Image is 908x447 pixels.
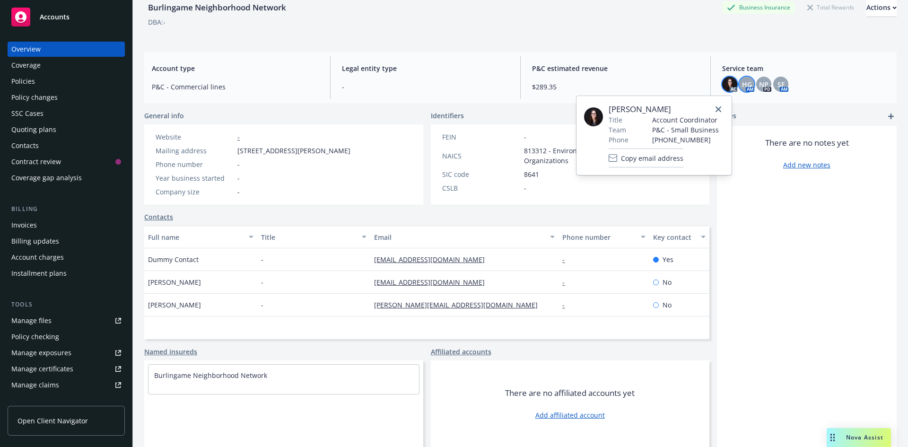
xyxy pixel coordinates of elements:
[11,122,56,137] div: Quoting plans
[532,82,699,92] span: $289.35
[722,1,795,13] div: Business Insurance
[783,160,830,170] a: Add new notes
[11,394,56,409] div: Manage BORs
[562,255,572,264] a: -
[8,204,125,214] div: Billing
[237,132,240,141] a: -
[156,187,234,197] div: Company size
[11,154,61,169] div: Contract review
[609,149,683,167] button: Copy email address
[11,345,71,360] div: Manage exposures
[524,183,526,193] span: -
[152,63,319,73] span: Account type
[8,266,125,281] a: Installment plans
[237,159,240,169] span: -
[8,300,125,309] div: Tools
[11,74,35,89] div: Policies
[8,377,125,393] a: Manage claims
[11,266,67,281] div: Installment plans
[237,146,350,156] span: [STREET_ADDRESS][PERSON_NAME]
[524,132,526,142] span: -
[653,232,695,242] div: Key contact
[11,170,82,185] div: Coverage gap analysis
[261,232,356,242] div: Title
[11,329,59,344] div: Policy checking
[8,170,125,185] a: Coverage gap analysis
[765,137,849,149] span: There are no notes yet
[559,226,649,248] button: Phone number
[885,111,897,122] a: add
[11,218,37,233] div: Invoices
[722,77,737,92] img: photo
[431,347,491,357] a: Affiliated accounts
[11,106,44,121] div: SSC Cases
[152,82,319,92] span: P&C - Commercial lines
[261,300,263,310] span: -
[148,254,199,264] span: Dummy Contact
[442,151,520,161] div: NAICS
[11,377,59,393] div: Manage claims
[562,300,572,309] a: -
[374,255,492,264] a: [EMAIL_ADDRESS][DOMAIN_NAME]
[652,135,719,145] span: [PHONE_NUMBER]
[8,106,125,121] a: SSC Cases
[442,169,520,179] div: SIC code
[8,218,125,233] a: Invoices
[562,232,635,242] div: Phone number
[8,74,125,89] a: Policies
[8,250,125,265] a: Account charges
[11,42,41,57] div: Overview
[532,63,699,73] span: P&C estimated revenue
[759,79,768,89] span: NP
[40,13,70,21] span: Accounts
[722,63,889,73] span: Service team
[8,4,125,30] a: Accounts
[374,300,545,309] a: [PERSON_NAME][EMAIL_ADDRESS][DOMAIN_NAME]
[584,107,603,126] img: employee photo
[374,278,492,287] a: [EMAIL_ADDRESS][DOMAIN_NAME]
[442,183,520,193] div: CSLB
[17,416,88,426] span: Open Client Navigator
[148,232,243,242] div: Full name
[11,90,58,105] div: Policy changes
[237,187,240,197] span: -
[342,63,509,73] span: Legal entity type
[505,387,635,399] span: There are no affiliated accounts yet
[144,111,184,121] span: General info
[144,212,173,222] a: Contacts
[257,226,370,248] button: Title
[237,173,240,183] span: -
[742,79,752,89] span: HG
[144,1,290,14] div: Burlingame Neighborhood Network
[8,90,125,105] a: Policy changes
[827,428,891,447] button: Nova Assist
[8,58,125,73] a: Coverage
[144,226,257,248] button: Full name
[8,345,125,360] a: Manage exposures
[846,433,883,441] span: Nova Assist
[652,125,719,135] span: P&C - Small Business
[11,313,52,328] div: Manage files
[535,410,605,420] a: Add affiliated account
[8,234,125,249] a: Billing updates
[609,125,626,135] span: Team
[342,82,509,92] span: -
[156,159,234,169] div: Phone number
[442,132,520,142] div: FEIN
[609,135,629,145] span: Phone
[609,115,622,125] span: Title
[609,104,719,115] span: [PERSON_NAME]
[649,226,709,248] button: Key contact
[144,347,197,357] a: Named insureds
[154,371,267,380] a: Burlingame Neighborhood Network
[621,153,683,163] span: Copy email address
[827,428,838,447] div: Drag to move
[8,154,125,169] a: Contract review
[374,232,544,242] div: Email
[8,42,125,57] a: Overview
[148,300,201,310] span: [PERSON_NAME]
[11,234,59,249] div: Billing updates
[156,132,234,142] div: Website
[663,300,672,310] span: No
